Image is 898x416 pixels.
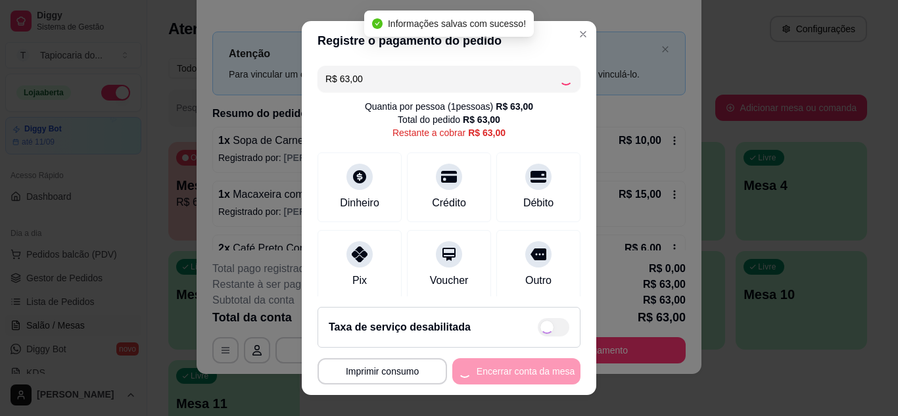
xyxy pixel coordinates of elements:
div: Outro [525,273,552,289]
div: Quantia por pessoa ( 1 pessoas) [365,100,533,113]
span: check-circle [372,18,383,29]
div: R$ 63,00 [468,126,506,139]
div: R$ 63,00 [496,100,533,113]
button: Imprimir consumo [318,358,447,384]
input: Ex.: hambúrguer de cordeiro [325,66,559,92]
button: Close [573,24,594,45]
header: Registre o pagamento do pedido [302,21,596,60]
div: Pix [352,273,367,289]
div: Voucher [430,273,469,289]
div: Restante a cobrar [392,126,506,139]
div: Dinheiro [340,195,379,211]
span: Informações salvas com sucesso! [388,18,526,29]
h2: Taxa de serviço desabilitada [329,319,471,335]
div: R$ 63,00 [463,113,500,126]
div: Débito [523,195,554,211]
div: Total do pedido [398,113,500,126]
div: Loading [559,72,573,85]
div: Crédito [432,195,466,211]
